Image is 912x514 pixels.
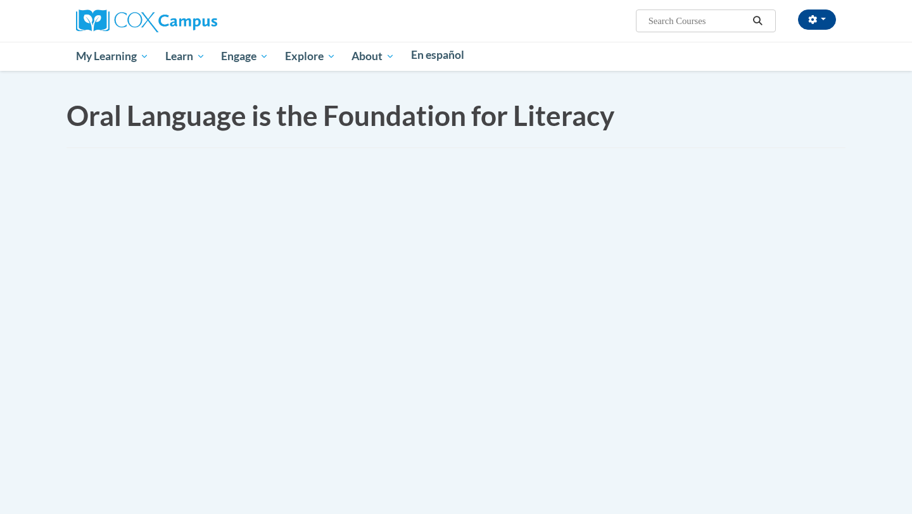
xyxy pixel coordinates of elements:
[344,42,403,71] a: About
[68,42,157,71] a: My Learning
[285,49,336,64] span: Explore
[411,48,464,61] span: En español
[221,49,269,64] span: Engage
[76,49,149,64] span: My Learning
[76,15,217,25] a: Cox Campus
[277,42,344,71] a: Explore
[66,99,614,132] span: Oral Language is the Foundation for Literacy
[165,49,205,64] span: Learn
[749,13,768,28] button: Search
[76,9,217,32] img: Cox Campus
[798,9,836,30] button: Account Settings
[752,16,764,26] i: 
[647,13,749,28] input: Search Courses
[351,49,395,64] span: About
[213,42,277,71] a: Engage
[403,42,472,68] a: En español
[57,42,855,71] div: Main menu
[157,42,213,71] a: Learn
